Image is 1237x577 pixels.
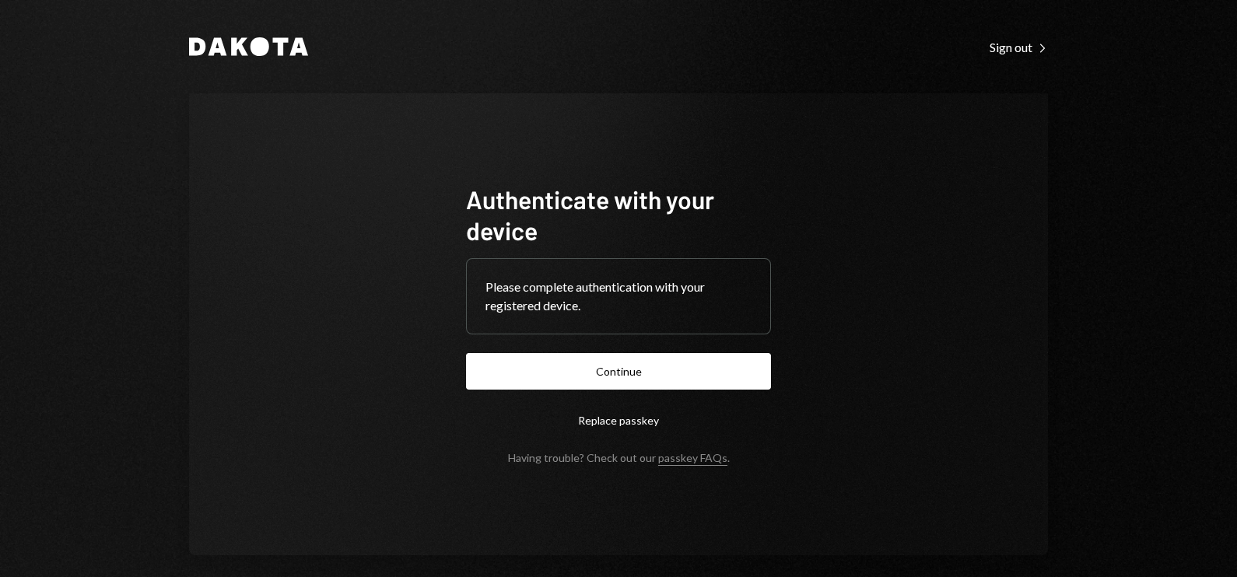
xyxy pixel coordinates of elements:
h1: Authenticate with your device [466,184,771,246]
div: Having trouble? Check out our . [508,451,730,464]
a: passkey FAQs [658,451,727,466]
a: Sign out [990,38,1048,55]
button: Replace passkey [466,402,771,439]
div: Sign out [990,40,1048,55]
div: Please complete authentication with your registered device. [485,278,752,315]
button: Continue [466,353,771,390]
